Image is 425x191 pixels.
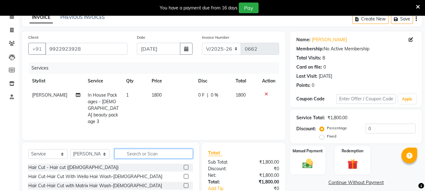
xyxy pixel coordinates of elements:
[336,94,396,104] input: Enter Offer / Coupon Code
[296,37,310,43] div: Name:
[296,64,322,70] div: Card on file:
[198,92,204,98] span: 0 F
[28,74,84,88] th: Stylist
[32,92,67,98] span: [PERSON_NAME]
[352,14,389,24] button: Create New
[327,125,347,131] label: Percentage
[322,55,325,61] div: 8
[160,5,238,11] div: You have a payment due from 16 days
[28,43,46,55] button: +91
[296,126,316,132] div: Discount:
[207,92,208,98] span: |
[236,92,246,98] span: 1800
[239,3,259,13] button: Pay
[45,43,127,55] input: Search by Name/Mobile/Email/Code
[296,96,336,102] div: Coupon Code
[203,166,243,172] div: Discount:
[296,115,325,121] div: Service Total:
[208,149,222,156] span: Total
[29,62,284,74] div: Services
[319,73,332,80] div: [DATE]
[342,148,363,154] label: Redemption
[194,74,232,88] th: Disc
[126,92,129,98] span: 1
[203,179,243,185] div: Total:
[28,35,38,40] label: Client
[391,14,413,24] button: Save
[296,55,321,61] div: Total Visits:
[243,159,284,166] div: ₹1,800.00
[243,166,284,172] div: ₹0
[28,164,119,171] div: Hair Cut - Hair cut ([DEMOGRAPHIC_DATA])
[312,37,347,43] a: [PERSON_NAME]
[122,74,148,88] th: Qty
[296,46,324,52] div: Membership:
[323,64,326,70] div: 0
[84,74,122,88] th: Service
[203,172,243,179] div: Net:
[202,35,229,40] label: Invoice Number
[60,14,105,20] a: PREVIOUS INVOICES
[232,74,259,88] th: Total
[296,46,416,52] div: No Active Membership
[28,183,162,189] div: Hair Cut-Hair Cut with Matrix Hair Wash-[DEMOGRAPHIC_DATA]
[398,94,416,104] button: Apply
[296,73,317,80] div: Last Visit:
[115,149,193,159] input: Search or Scan
[291,179,421,186] a: Continue Without Payment
[243,179,284,185] div: ₹1,800.00
[88,92,119,124] span: In House Packages - [DEMOGRAPHIC_DATA] beauty package 3
[152,92,162,98] span: 1800
[30,12,53,23] a: INVOICE
[299,158,316,170] img: _cash.svg
[327,115,347,121] div: ₹1,800.00
[243,172,284,179] div: ₹1,800.00
[258,74,279,88] th: Action
[137,35,145,40] label: Date
[28,173,162,180] div: Hair Cut-Hair Cut With Wella Hair Wash-[DEMOGRAPHIC_DATA]
[296,82,310,89] div: Points:
[203,159,243,166] div: Sub Total:
[148,74,194,88] th: Price
[344,158,361,171] img: _gift.svg
[211,92,218,98] span: 0 %
[327,133,336,139] label: Fixed
[312,82,314,89] div: 0
[293,148,323,154] label: Manual Payment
